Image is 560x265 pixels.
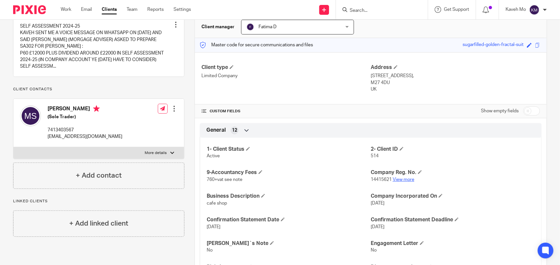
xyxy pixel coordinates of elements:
span: [DATE] [207,225,220,229]
p: M27 4DU [371,79,540,86]
p: Client contacts [13,87,184,92]
h4: Client type [201,64,371,71]
p: [EMAIL_ADDRESS][DOMAIN_NAME] [48,133,122,140]
span: No [207,248,213,253]
h4: + Add linked client [69,218,128,229]
p: [STREET_ADDRESS], [371,73,540,79]
span: 14415621 [371,177,392,182]
h3: Client manager [201,24,235,30]
h4: 2- Client ID [371,146,535,153]
a: Settings [174,6,191,13]
h4: [PERSON_NAME] [48,105,122,114]
h4: CUSTOM FIELDS [201,109,371,114]
span: Get Support [444,7,469,12]
h4: [PERSON_NAME]`s Note [207,240,371,247]
h4: Confirmation Statement Deadline [371,216,535,223]
a: Work [61,6,71,13]
a: Team [127,6,137,13]
span: 12 [232,127,237,134]
h4: 9-Accountancy Fees [207,169,371,176]
img: Pixie [13,5,46,14]
a: Reports [147,6,164,13]
span: [DATE] [371,201,384,206]
span: [DATE] [371,225,384,229]
h4: 1- Client Status [207,146,371,153]
span: General [206,127,226,134]
p: More details [145,150,167,156]
p: Kaveh Mo [506,6,526,13]
img: svg%3E [20,105,41,126]
input: Search [349,8,408,14]
h4: Company Reg. No. [371,169,535,176]
a: Email [81,6,92,13]
span: No [371,248,377,253]
span: 760+vat see note [207,177,242,182]
img: svg%3E [246,23,254,31]
p: Master code for secure communications and files [200,42,313,48]
span: 514 [371,154,379,158]
div: sugarfilled-golden-fractal-suit [463,41,524,49]
span: Active [207,154,220,158]
span: cafe shop [207,201,227,206]
p: Linked clients [13,199,184,204]
p: 7413403567 [48,127,122,133]
img: svg%3E [529,5,540,15]
p: UK [371,86,540,93]
h4: Business Description [207,193,371,200]
i: Primary [93,105,100,112]
h4: Engagement Letter [371,240,535,247]
label: Show empty fields [481,108,519,114]
h4: + Add contact [76,170,122,181]
h4: Confirmation Statement Date [207,216,371,223]
h5: (Sole Trader) [48,114,122,120]
h4: Address [371,64,540,71]
p: Limited Company [201,73,371,79]
span: Fatima D [259,25,277,29]
h4: Company Incorporated On [371,193,535,200]
a: View more [393,177,414,182]
a: Clients [102,6,117,13]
